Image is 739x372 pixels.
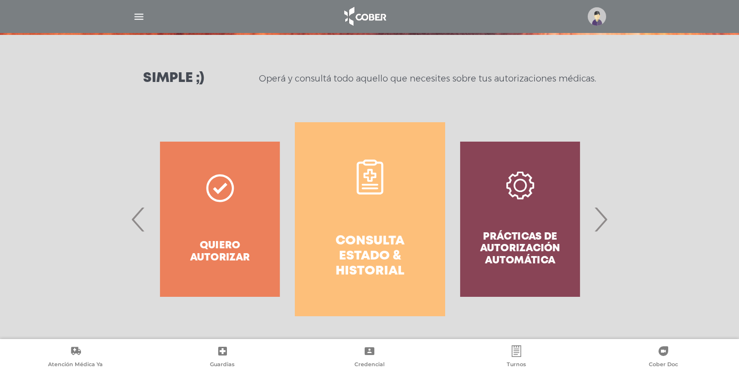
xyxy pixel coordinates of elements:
[143,72,204,85] h3: Simple ;)
[590,345,737,370] a: Cober Doc
[312,234,427,279] h4: Consulta estado & historial
[133,11,145,23] img: Cober_menu-lines-white.svg
[354,361,385,370] span: Credencial
[649,361,678,370] span: Cober Doc
[507,361,526,370] span: Turnos
[259,73,596,84] p: Operá y consultá todo aquello que necesites sobre tus autorizaciones médicas.
[591,193,610,245] span: Next
[2,345,149,370] a: Atención Médica Ya
[210,361,235,370] span: Guardias
[443,345,590,370] a: Turnos
[149,345,296,370] a: Guardias
[129,193,148,245] span: Previous
[48,361,103,370] span: Atención Médica Ya
[588,7,606,26] img: profile-placeholder.svg
[339,5,390,28] img: logo_cober_home-white.png
[296,345,443,370] a: Credencial
[295,122,445,316] a: Consulta estado & historial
